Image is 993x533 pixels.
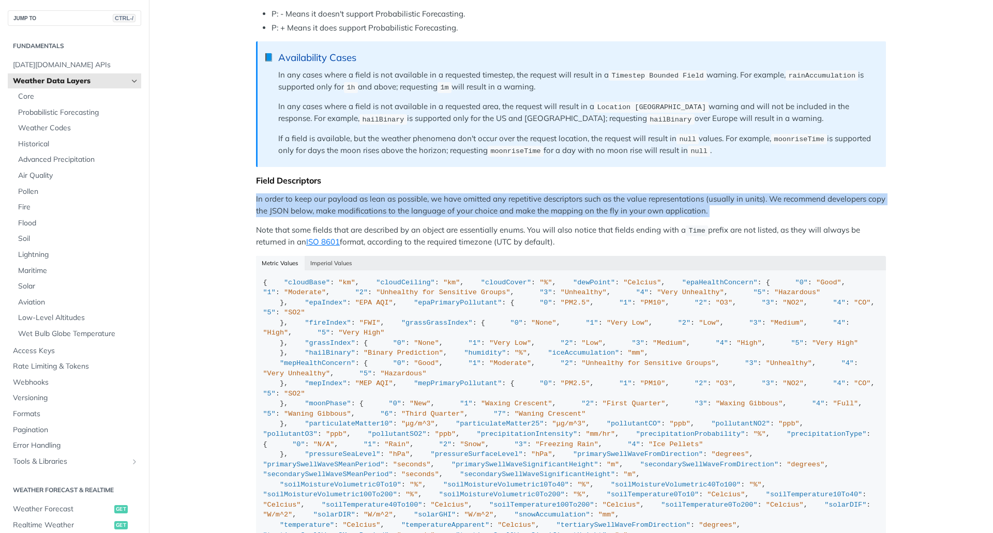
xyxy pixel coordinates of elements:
a: Maritime [13,263,141,279]
span: Rate Limiting & Tokens [13,361,139,372]
span: "precipitationProbability" [636,430,745,438]
span: "5" [791,339,803,347]
span: "NO2" [783,299,804,307]
span: "5" [263,410,276,418]
span: "tertiarySwellWaveFromDirection" [556,521,690,529]
span: "0" [795,279,808,286]
span: "%" [410,481,422,489]
span: "mm" [598,511,615,519]
span: "PM10" [640,379,666,387]
span: "%" [405,491,418,498]
a: Error Handling [8,438,141,453]
span: "PM2.5" [561,299,590,307]
span: CTRL-/ [113,14,136,22]
span: "soilTemperature40To100" [322,501,422,509]
span: "mm" [627,349,644,357]
span: "%" [754,430,766,438]
span: "High" [736,339,762,347]
span: "degrees" [699,521,736,529]
span: "degrees" [787,461,824,468]
span: "seconds" [393,461,431,468]
span: Time [688,227,705,235]
a: Air Quality [13,168,141,184]
p: Note that some fields that are described by an object are essentially enums. You will also notice... [256,224,886,248]
span: "%" [515,349,527,357]
span: "soilMoistureVolumetric40To100" [611,481,741,489]
h2: Fundamentals [8,41,141,51]
span: "solarDIF" [824,501,866,509]
span: "Rain" [385,440,410,448]
span: "2" [561,359,573,367]
span: "1" [469,359,481,367]
span: "soilMoistureVolumetric0To200" [439,491,565,498]
span: "pressureSeaLevel" [305,450,381,458]
li: P: + Means it does support Probabilistic Forecasting. [272,22,886,34]
span: "soilTemperature10To40" [766,491,862,498]
span: 📘 [264,52,274,64]
span: "mepIndex" [305,379,347,387]
span: "3" [632,339,644,347]
a: [DATE][DOMAIN_NAME] APIs [8,57,141,73]
span: "m" [623,470,636,478]
span: "pollutantNO2" [711,420,770,428]
span: "epaPrimaryPollutant" [414,299,502,307]
span: "soilTemperature0To10" [607,491,699,498]
span: "degrees" [711,450,749,458]
span: get [114,505,128,513]
a: Weather Forecastget [8,501,141,517]
li: P: - Means it doesn't support Probabilistic Forecasting. [272,8,886,20]
span: "dewPoint" [573,279,615,286]
span: "None" [531,319,556,327]
span: "pollutantSO2" [368,430,426,438]
span: "%" [749,481,761,489]
span: "%" [577,481,590,489]
span: "Low" [581,339,603,347]
a: Flood [13,216,141,231]
span: "0" [539,379,552,387]
span: "Moderate" [489,359,531,367]
button: Imperial Values [305,256,358,270]
span: "Very High" [338,329,384,337]
span: "grassGrassIndex" [401,319,473,327]
span: "iceAccumulation" [548,349,619,357]
span: "cloudCeiling" [376,279,434,286]
span: Wet Bulb Globe Temperature [18,329,139,339]
span: "pollutantO3" [263,430,318,438]
span: "4" [716,339,728,347]
span: "ppb" [778,420,800,428]
span: "3" [695,400,707,407]
a: Weather Codes [13,120,141,136]
span: "2" [581,400,594,407]
span: "New" [410,400,431,407]
span: "0" [539,299,552,307]
span: "Celcius" [707,491,745,498]
span: "Snow" [460,440,485,448]
span: "O3" [716,299,732,307]
span: get [114,521,128,529]
a: Fire [13,200,141,215]
span: "Celcius" [603,501,640,509]
span: "4" [833,379,846,387]
span: "NO2" [783,379,804,387]
span: moonriseTime [490,147,540,155]
button: JUMP TOCTRL-/ [8,10,141,26]
span: "Celcius" [623,279,661,286]
span: "1" [585,319,598,327]
span: "Low" [699,319,720,327]
span: "Unhealthy for Sensitive Groups" [376,288,510,296]
span: "soilMoistureVolumetric0To10" [280,481,401,489]
span: "particulateMatter10" [305,420,393,428]
span: "Celcius" [766,501,804,509]
span: Tools & Libraries [13,456,128,467]
span: "Third Quarter" [401,410,464,418]
span: "pollutantCO" [607,420,661,428]
span: "4" [833,319,846,327]
p: In any cases where a field is not available in a requested area, the request will result in a war... [278,101,876,125]
span: "secondarySwellWaveSignificantHeight" [460,470,615,478]
span: "Unhealthy" [561,288,607,296]
span: "temperature" [280,521,334,529]
span: "Moderate" [284,288,326,296]
span: "μg/m^3" [552,420,586,428]
span: "0" [393,359,405,367]
div: Availability Cases [278,52,876,64]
